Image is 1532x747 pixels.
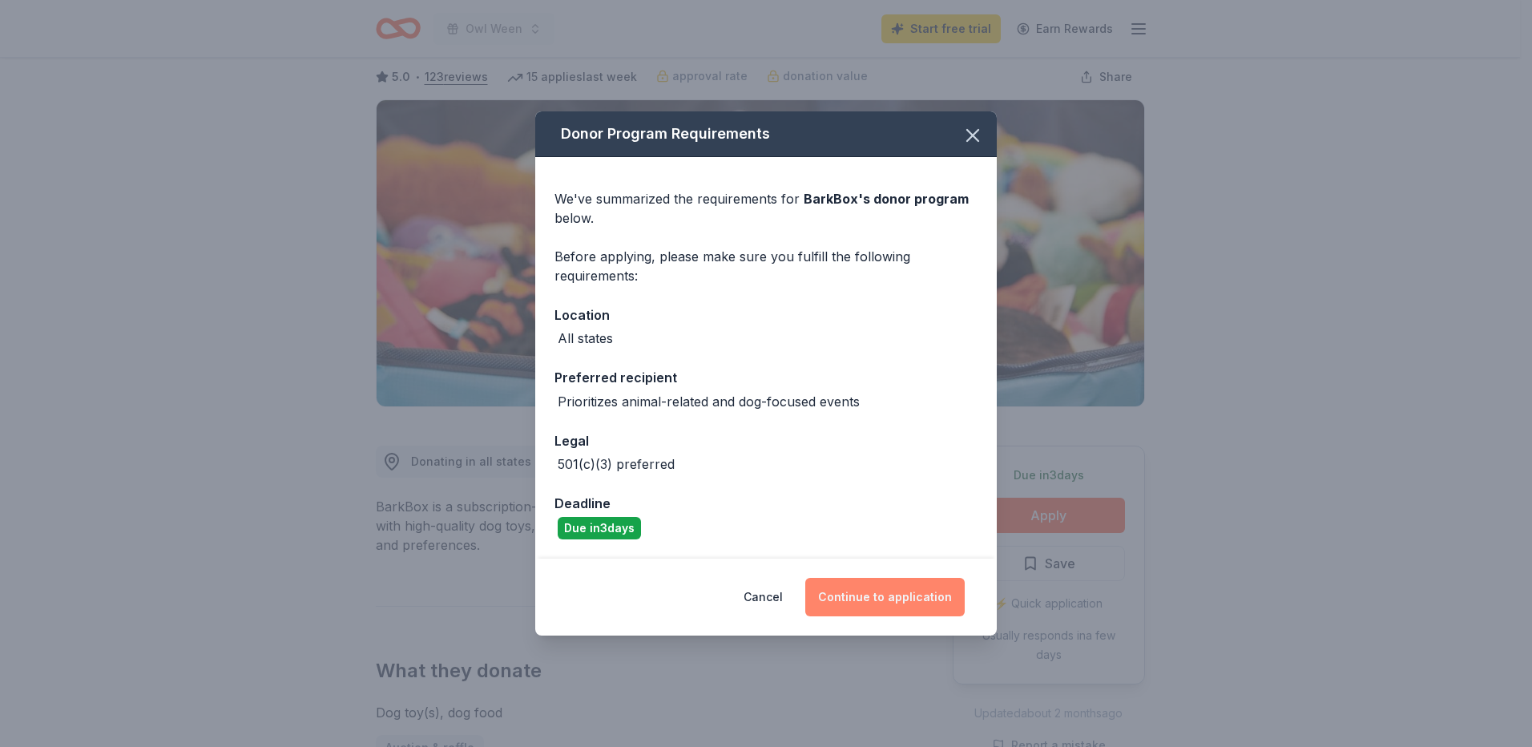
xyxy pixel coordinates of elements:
[558,392,860,411] div: Prioritizes animal-related and dog-focused events
[554,305,978,325] div: Location
[554,367,978,388] div: Preferred recipient
[554,493,978,514] div: Deadline
[535,111,997,157] div: Donor Program Requirements
[558,454,675,474] div: 501(c)(3) preferred
[554,189,978,228] div: We've summarized the requirements for below.
[804,191,969,207] span: BarkBox 's donor program
[744,578,783,616] button: Cancel
[805,578,965,616] button: Continue to application
[554,430,978,451] div: Legal
[554,247,978,285] div: Before applying, please make sure you fulfill the following requirements:
[558,517,641,539] div: Due in 3 days
[558,329,613,348] div: All states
